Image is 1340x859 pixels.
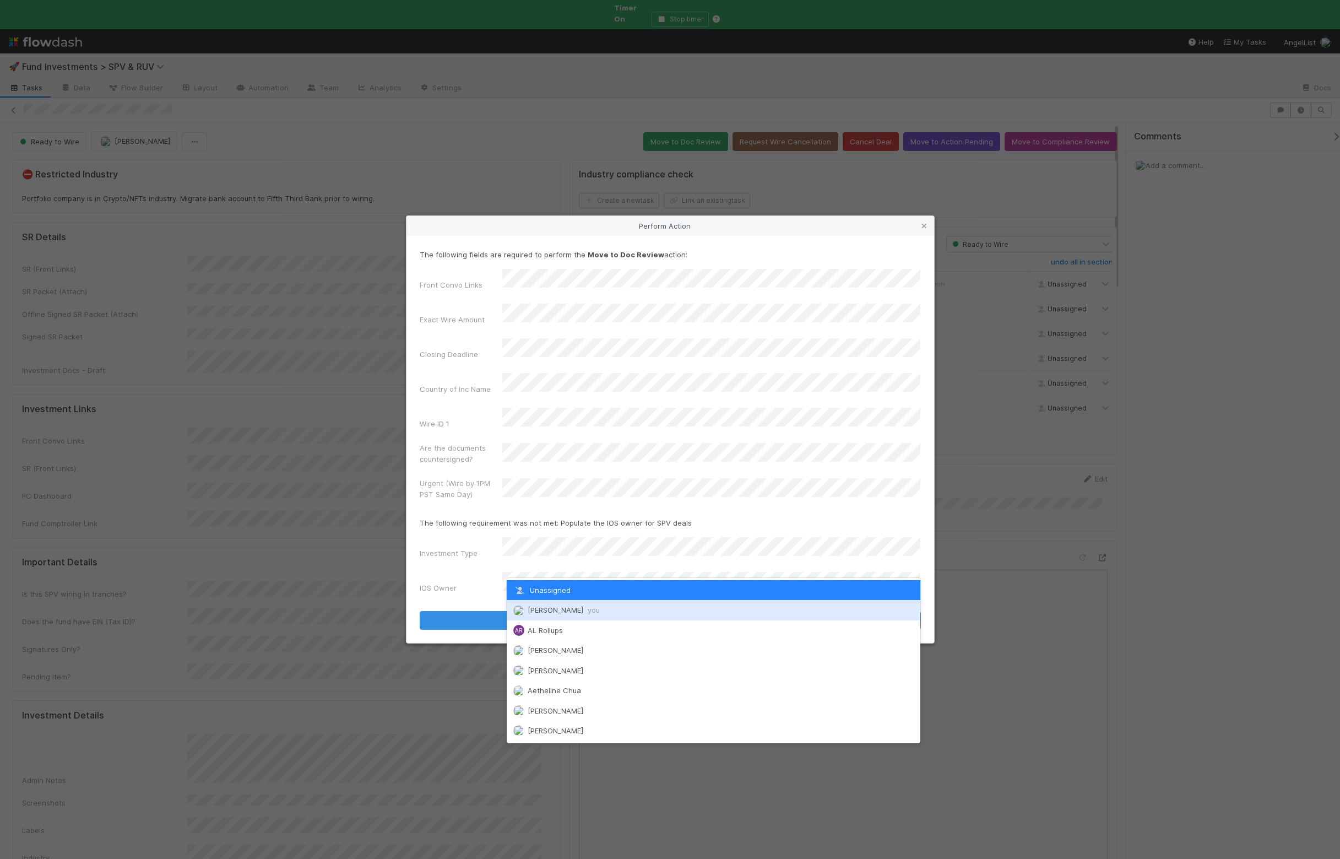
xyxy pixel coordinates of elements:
label: Exact Wire Amount [420,314,485,325]
img: avatar_df83acd9-d480-4d6e-a150-67f005a3ea0d.png [513,725,524,736]
span: Aetheline Chua [528,686,581,695]
span: [PERSON_NAME] [528,706,583,715]
label: Country of Inc Name [420,383,491,395]
span: [PERSON_NAME] [528,646,583,655]
img: avatar_11b7e8e1-4922-4ee5-92a6-7dd98b75200c.png [513,705,524,716]
strong: Move to Doc Review [588,250,664,259]
img: avatar_12dd09bb-393f-4edb-90ff-b12147216d3f.png [513,605,524,616]
label: Closing Deadline [420,349,478,360]
span: [PERSON_NAME] [528,666,583,675]
label: Front Convo Links [420,279,482,290]
span: [PERSON_NAME] [528,606,600,614]
img: avatar_103f69d0-f655-4f4f-bc28-f3abe7034599.png [513,685,524,696]
span: [PERSON_NAME] [528,726,583,735]
span: AR [515,628,523,634]
label: IOS Owner [420,582,457,593]
label: Urgent (Wire by 1PM PST Same Day) [420,478,502,500]
span: AL Rollups [528,626,563,635]
div: AL Rollups [513,625,524,636]
p: The following fields are required to perform the action: [420,249,921,260]
img: avatar_1d14498f-6309-4f08-8780-588779e5ce37.png [513,665,524,676]
button: Move to Doc Review [420,611,921,630]
img: avatar_55a2f090-1307-4765-93b4-f04da16234ba.png [513,645,524,656]
label: Wire ID 1 [420,418,449,429]
span: you [588,606,600,614]
p: The following requirement was not met: Populate the IOS owner for SPV deals [420,517,921,528]
div: Perform Action [406,216,934,236]
label: Are the documents countersigned? [420,442,502,464]
label: Investment Type [420,548,478,559]
span: Unassigned [513,586,571,595]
